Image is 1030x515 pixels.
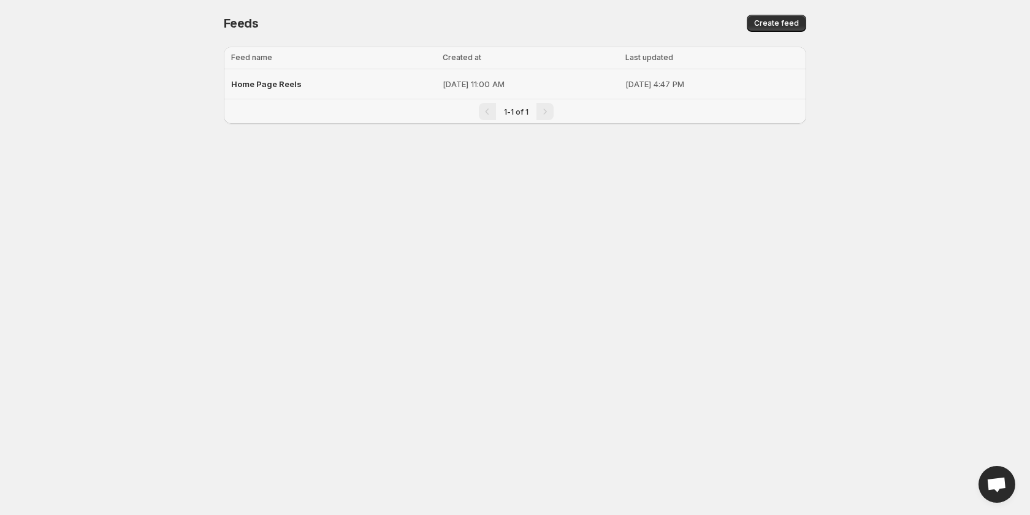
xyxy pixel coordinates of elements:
[754,18,799,28] span: Create feed
[224,16,259,31] span: Feeds
[231,79,302,89] span: Home Page Reels
[625,53,673,62] span: Last updated
[747,15,806,32] button: Create feed
[504,107,528,116] span: 1-1 of 1
[224,99,806,124] nav: Pagination
[443,53,481,62] span: Created at
[625,78,799,90] p: [DATE] 4:47 PM
[443,78,618,90] p: [DATE] 11:00 AM
[231,53,272,62] span: Feed name
[979,466,1015,503] div: Open chat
